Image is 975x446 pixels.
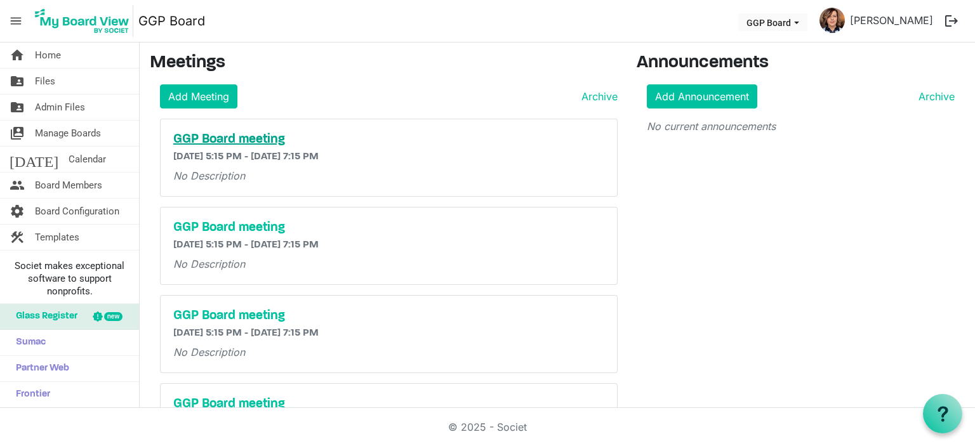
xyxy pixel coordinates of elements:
span: Societ makes exceptional software to support nonprofits. [6,259,133,298]
a: GGP Board meeting [173,397,604,412]
span: Calendar [69,147,106,172]
h6: [DATE] 5:15 PM - [DATE] 7:15 PM [173,327,604,339]
button: logout [938,8,965,34]
span: Admin Files [35,95,85,120]
a: [PERSON_NAME] [845,8,938,33]
a: GGP Board meeting [173,220,604,235]
a: My Board View Logo [31,5,138,37]
span: folder_shared [10,69,25,94]
span: Files [35,69,55,94]
a: Archive [576,89,618,104]
a: GGP Board meeting [173,132,604,147]
a: © 2025 - Societ [448,421,527,433]
a: Add Announcement [647,84,757,108]
span: switch_account [10,121,25,146]
span: Home [35,43,61,68]
span: Board Configuration [35,199,119,224]
span: Glass Register [10,304,77,329]
h3: Meetings [150,53,618,74]
span: [DATE] [10,147,58,172]
a: Add Meeting [160,84,237,108]
span: Sumac [10,330,46,355]
h6: [DATE] 5:15 PM - [DATE] 7:15 PM [173,239,604,251]
span: Partner Web [10,356,69,381]
span: settings [10,199,25,224]
p: No Description [173,256,604,272]
h3: Announcements [637,53,965,74]
p: No current announcements [647,119,955,134]
a: Archive [913,89,955,104]
img: My Board View Logo [31,5,133,37]
span: Templates [35,225,79,250]
span: folder_shared [10,95,25,120]
a: GGP Board meeting [173,308,604,324]
span: Frontier [10,382,50,407]
span: Manage Boards [35,121,101,146]
span: construction [10,225,25,250]
span: Board Members [35,173,102,198]
p: No Description [173,168,604,183]
h6: [DATE] 5:15 PM - [DATE] 7:15 PM [173,151,604,163]
img: uKm3Z0tjzNrt_ifxu4i1A8wuTVZzUEFunqAkeVX314k-_m8m9NsWsKHE-TT1HMYbhDgpvDxYzThGqvDQaee_6Q_thumb.png [819,8,845,33]
button: GGP Board dropdownbutton [738,13,807,31]
span: people [10,173,25,198]
span: home [10,43,25,68]
span: menu [4,9,28,33]
div: new [104,312,123,321]
p: No Description [173,344,604,360]
a: GGP Board [138,8,205,34]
